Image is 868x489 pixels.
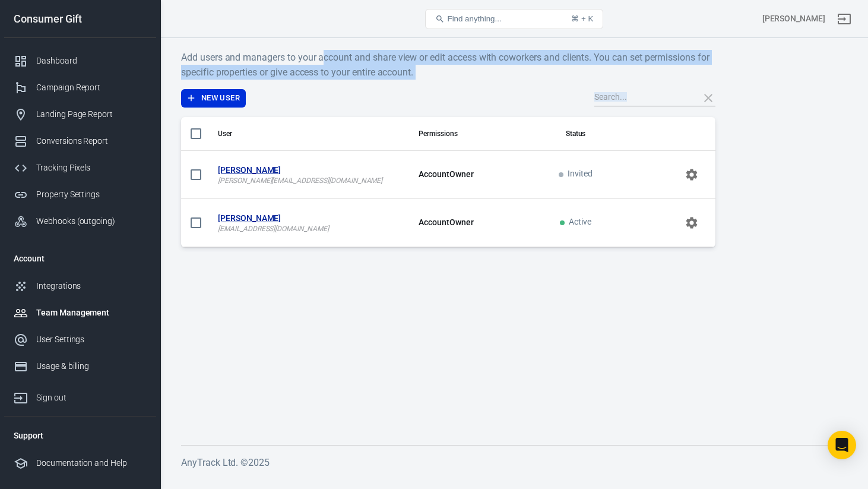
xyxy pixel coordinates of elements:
a: Team Management [4,299,156,326]
a: Sign out [4,380,156,411]
a: Tracking Pixels [4,154,156,181]
a: Integrations [4,273,156,299]
button: Find anything...⌘ + K [425,9,603,29]
div: Property Settings [36,188,147,201]
a: Property Settings [4,181,156,208]
a: Conversions Report [4,128,156,154]
p: Account Owner [419,168,527,181]
strong: [PERSON_NAME] [218,212,400,225]
div: scrollable content [181,117,715,247]
p: [EMAIL_ADDRESS][DOMAIN_NAME] [218,225,400,233]
div: Webhooks (outgoing) [36,215,147,228]
div: Tracking Pixels [36,162,147,174]
a: Dashboard [4,48,156,74]
a: User Settings [4,326,156,353]
div: ⌘ + K [571,14,593,23]
th: Permissions [409,117,537,151]
h6: Add users and managers to your account and share view or edit access with coworkers and clients. ... [181,50,715,80]
h6: AnyTrack Ltd. © 2025 [181,455,847,470]
span: Active [560,217,591,228]
li: Support [4,421,156,450]
th: Status [537,117,614,151]
div: Team Management [36,307,147,319]
strong: [PERSON_NAME] [218,164,400,176]
div: Usage & billing [36,360,147,373]
button: New User [181,89,246,108]
span: Invited [559,169,593,179]
span: Find anything... [447,14,501,23]
div: Open Intercom Messenger [828,431,856,459]
input: Search... [594,90,689,106]
div: Integrations [36,280,147,292]
a: Landing Page Report [4,101,156,128]
div: User Settings [36,333,147,346]
div: Campaign Report [36,81,147,94]
p: [PERSON_NAME][EMAIL_ADDRESS][DOMAIN_NAME] [218,176,400,185]
th: User [208,117,409,151]
a: Usage & billing [4,353,156,380]
li: Account [4,244,156,273]
div: Account id: juSFbWAb [762,12,825,25]
div: Dashboard [36,55,147,67]
div: Documentation and Help [36,457,147,469]
div: Sign out [36,392,147,404]
div: Consumer Gift [4,14,156,24]
p: Account Owner [419,216,527,229]
a: Campaign Report [4,74,156,101]
a: Sign out [830,5,859,33]
a: Webhooks (outgoing) [4,208,156,235]
div: Landing Page Report [36,108,147,121]
div: Conversions Report [36,135,147,147]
